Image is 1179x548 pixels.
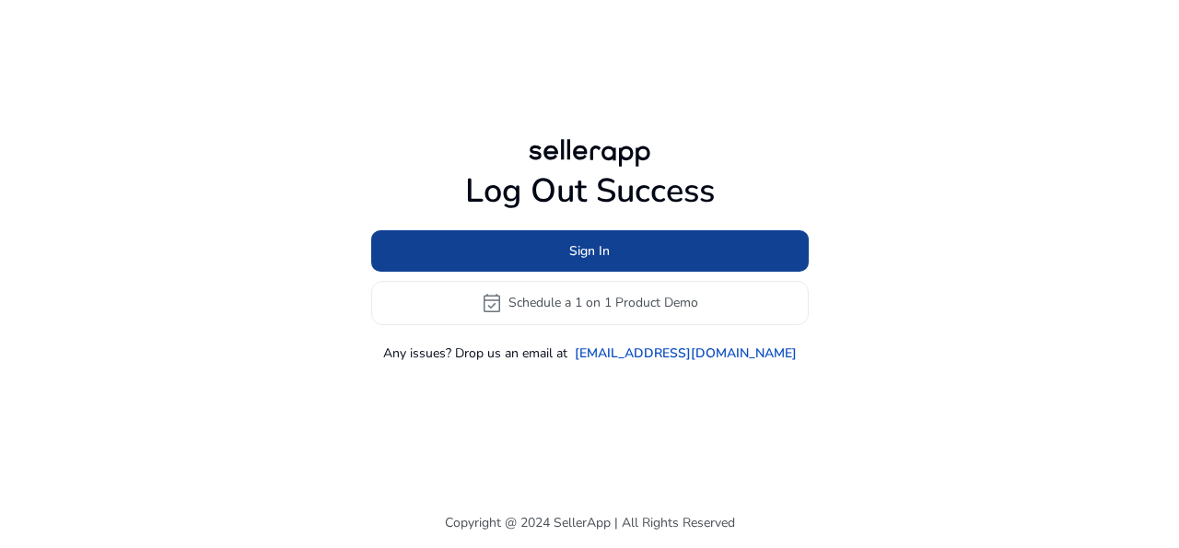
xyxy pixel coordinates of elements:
a: [EMAIL_ADDRESS][DOMAIN_NAME] [575,344,797,363]
p: Any issues? Drop us an email at [383,344,567,363]
h1: Log Out Success [371,171,809,211]
span: event_available [481,292,503,314]
span: Sign In [569,241,610,261]
button: event_availableSchedule a 1 on 1 Product Demo [371,281,809,325]
button: Sign In [371,230,809,272]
